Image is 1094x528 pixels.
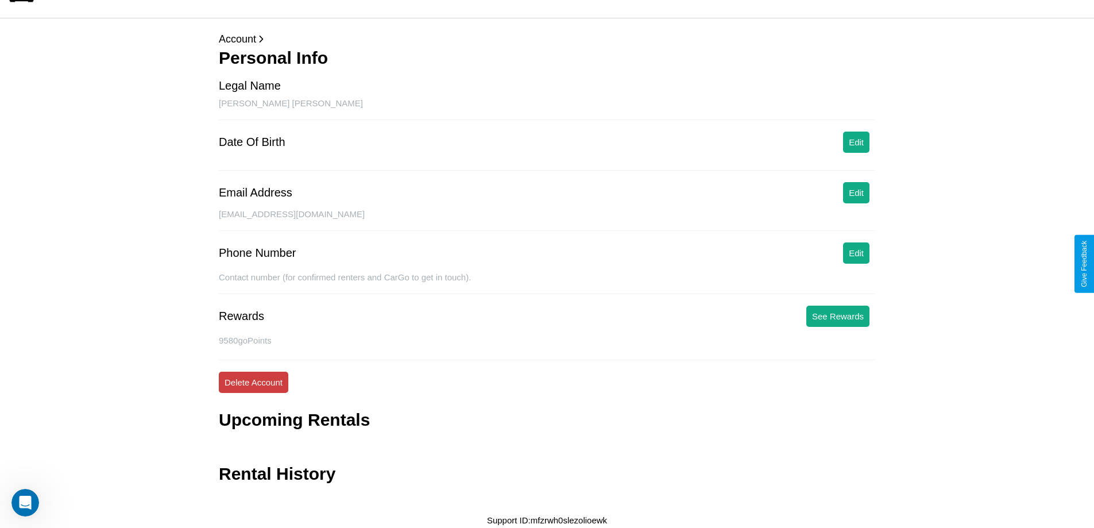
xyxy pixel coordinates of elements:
[219,209,875,231] div: [EMAIL_ADDRESS][DOMAIN_NAME]
[219,30,875,48] p: Account
[219,272,875,294] div: Contact number (for confirmed renters and CarGo to get in touch).
[219,79,281,93] div: Legal Name
[843,132,869,153] button: Edit
[219,186,292,199] div: Email Address
[219,310,264,323] div: Rewards
[219,333,875,348] p: 9580 goPoints
[219,410,370,430] h3: Upcoming Rentals
[219,372,288,393] button: Delete Account
[219,136,285,149] div: Date Of Birth
[806,306,869,327] button: See Rewards
[843,242,869,264] button: Edit
[1080,241,1088,287] div: Give Feedback
[487,512,607,528] p: Support ID: mfzrwh0slezolioewk
[219,246,296,260] div: Phone Number
[843,182,869,203] button: Edit
[11,489,39,517] iframe: Intercom live chat
[219,98,875,120] div: [PERSON_NAME] [PERSON_NAME]
[219,48,875,68] h3: Personal Info
[219,464,335,484] h3: Rental History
